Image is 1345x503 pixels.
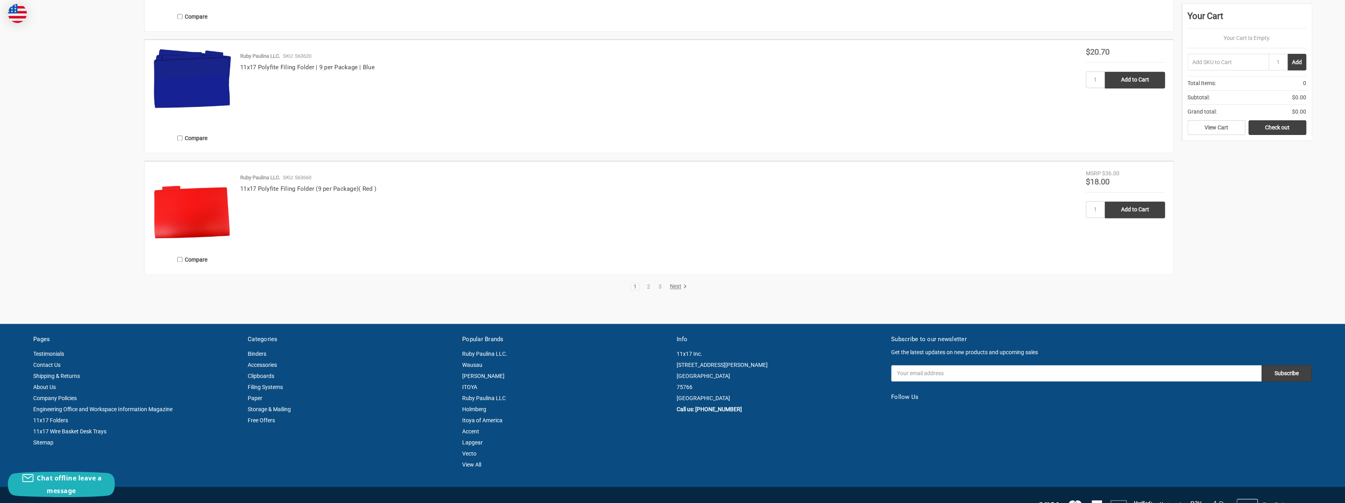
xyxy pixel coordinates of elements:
a: Company Policies [33,395,77,401]
a: Binders [248,351,266,357]
a: ITOYA [462,384,477,390]
input: Add SKU to Cart [1188,54,1269,70]
label: Compare [153,10,232,23]
input: Subscribe [1262,365,1312,382]
span: $0.00 [1292,108,1306,116]
a: Lapgear [462,439,483,446]
span: Total Items: [1188,79,1216,87]
label: Compare [153,253,232,266]
p: Ruby Paulina LLC. [240,52,280,60]
a: Filing Systems [248,384,283,390]
a: 11x17 Polyfite Filing Folder | 9 per Package | Blue [240,64,375,71]
p: Get the latest updates on new products and upcoming sales [891,348,1312,357]
h5: Subscribe to our newsletter [891,335,1312,344]
h5: Popular Brands [462,335,668,344]
img: 11x17 Polyfite Filing Folder | 9 per Package | Blue [153,48,232,109]
a: About Us [33,384,56,390]
button: Chat offline leave a message [8,472,115,497]
a: Call us: [PHONE_NUMBER] [677,406,742,412]
div: MSRP [1086,169,1101,178]
span: Chat offline leave a message [37,474,102,495]
a: 2 [644,284,653,289]
input: Compare [177,14,182,19]
a: Free Offers [248,417,275,423]
img: duty and tax information for United States [8,4,27,23]
p: SKU: 563620 [283,52,311,60]
a: Engineering Office and Workspace Information Magazine [33,406,173,412]
address: 11x17 Inc. [STREET_ADDRESS][PERSON_NAME] [GEOGRAPHIC_DATA] 75766 [GEOGRAPHIC_DATA] [677,348,883,404]
a: 1 [631,284,639,289]
span: $0.00 [1292,93,1306,102]
input: Compare [177,135,182,140]
div: Your Cart [1188,9,1306,28]
a: Wausau [462,362,482,368]
a: Testimonials [33,351,64,357]
a: Vecto [462,450,476,457]
span: $18.00 [1086,177,1110,186]
span: Subtotal: [1188,93,1210,102]
a: Paper [248,395,262,401]
a: Clipboards [248,373,274,379]
h5: Categories [248,335,454,344]
p: SKU: 563660 [283,174,311,182]
a: Ruby Paulina LLC. [462,351,507,357]
span: $36.00 [1102,170,1119,177]
a: [PERSON_NAME] [462,373,505,379]
h5: Pages [33,335,239,344]
a: Accessories [248,362,277,368]
a: Next [667,283,687,290]
a: 11x17 Polyfite Filing Folder | 9 per Package | Blue [153,48,232,127]
a: Storage & Mailing [248,406,291,412]
a: Itoya of America [462,417,503,423]
p: Your Cart Is Empty. [1188,34,1306,42]
a: 11x17 Wire Basket Desk Trays [33,428,106,435]
p: Ruby Paulina LLC. [240,174,280,182]
input: Your email address [891,365,1262,382]
a: Check out [1248,120,1306,135]
a: Shipping & Returns [33,373,80,379]
a: Contact Us [33,362,61,368]
button: Add [1288,54,1306,70]
a: Accent [462,428,479,435]
a: Holmberg [462,406,486,412]
input: Add to Cart [1105,201,1165,218]
img: 11x17 Polyfite Filing Folder (9 per Package)( Red ) [153,169,232,249]
label: Compare [153,131,232,144]
a: View Cart [1188,120,1245,135]
a: Ruby Paulina LLC [462,395,506,401]
h5: Info [677,335,883,344]
input: Compare [177,257,182,262]
span: 0 [1303,79,1306,87]
input: Add to Cart [1105,72,1165,88]
a: 3 [655,284,664,289]
a: 11x17 Folders [33,417,68,423]
span: Grand total: [1188,108,1217,116]
a: 11x17 Polyfite Filing Folder (9 per Package)( Red ) [240,185,376,192]
span: $20.70 [1086,47,1110,57]
a: View All [462,461,481,468]
a: Sitemap [33,439,53,446]
h5: Follow Us [891,393,1312,402]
